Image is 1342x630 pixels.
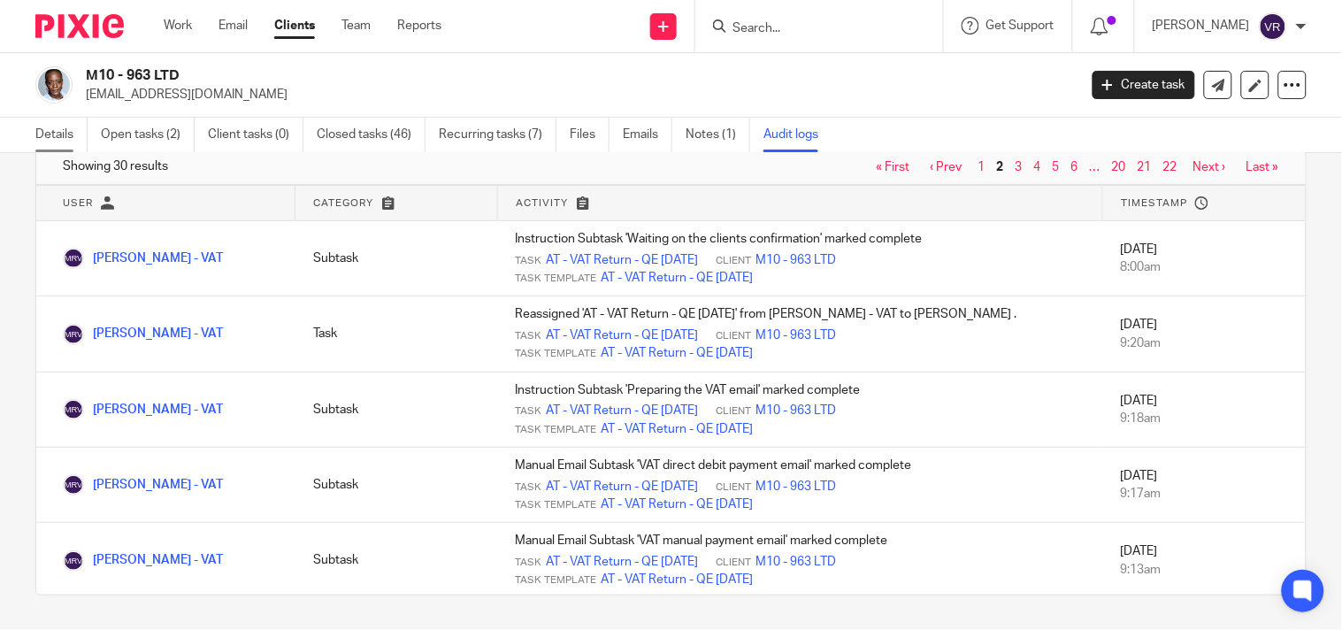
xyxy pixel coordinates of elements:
[63,252,223,265] a: [PERSON_NAME] - VAT
[295,296,498,372] td: Task
[516,254,542,268] span: Task
[516,347,597,361] span: Task Template
[623,118,672,152] a: Emails
[868,160,1279,174] nav: pager
[547,402,699,419] a: AT - VAT Return - QE [DATE]
[1121,561,1288,579] div: 9:13am
[931,161,962,173] a: ‹ Prev
[516,198,568,208] span: Activity
[1103,372,1306,447] td: [DATE]
[516,272,597,286] span: Task Template
[439,118,556,152] a: Recurring tasks (7)
[1246,161,1279,173] a: Last »
[516,573,597,588] span: Task Template
[295,523,498,598] td: Subtask
[686,118,750,152] a: Notes (1)
[63,324,84,345] img: Mehul Raval - VAT
[498,448,1103,523] td: Manual Email Subtask 'VAT direct debit payment email' marked complete
[341,17,371,35] a: Team
[717,556,752,570] span: Client
[602,496,754,513] a: AT - VAT Return - QE [DATE]
[498,296,1103,372] td: Reassigned 'AT - VAT Return - QE [DATE]' from [PERSON_NAME] - VAT to [PERSON_NAME] .
[717,480,752,495] span: Client
[164,17,192,35] a: Work
[756,402,837,419] a: M10 - 963 LTD
[1121,334,1288,352] div: 9:20am
[86,86,1066,104] p: [EMAIL_ADDRESS][DOMAIN_NAME]
[1103,221,1306,296] td: [DATE]
[1103,296,1306,372] td: [DATE]
[1121,485,1288,503] div: 9:17am
[602,420,754,438] a: AT - VAT Return - QE [DATE]
[274,17,315,35] a: Clients
[313,198,373,208] span: Category
[1016,161,1023,173] a: 3
[1121,198,1187,208] span: Timestamp
[1112,161,1126,173] a: 20
[602,269,754,287] a: AT - VAT Return - QE [DATE]
[35,118,88,152] a: Details
[498,372,1103,447] td: Instruction Subtask 'Preparing the VAT email' marked complete
[397,17,441,35] a: Reports
[547,327,699,344] a: AT - VAT Return - QE [DATE]
[219,17,248,35] a: Email
[978,161,985,173] a: 1
[63,157,168,175] span: Showing 30 results
[498,523,1103,598] td: Manual Email Subtask 'VAT manual payment email' marked complete
[63,550,84,572] img: Mehul Raval - VAT
[602,344,754,362] a: AT - VAT Return - QE [DATE]
[295,221,498,296] td: Subtask
[63,399,84,420] img: Mehul Raval - VAT
[756,478,837,496] a: M10 - 963 LTD
[516,329,542,343] span: Task
[516,480,542,495] span: Task
[63,198,93,208] span: User
[986,19,1054,32] span: Get Support
[547,478,699,496] a: AT - VAT Return - QE [DATE]
[993,157,1008,178] span: 2
[717,254,752,268] span: Client
[877,161,910,173] a: « First
[1193,161,1226,173] a: Next ›
[1121,410,1288,427] div: 9:18am
[717,329,752,343] span: Client
[1153,17,1250,35] p: [PERSON_NAME]
[295,372,498,447] td: Subtask
[602,571,754,588] a: AT - VAT Return - QE [DATE]
[516,498,597,512] span: Task Template
[516,556,542,570] span: Task
[1138,161,1152,173] a: 21
[516,404,542,419] span: Task
[756,553,837,571] a: M10 - 963 LTD
[317,118,426,152] a: Closed tasks (46)
[63,327,223,340] a: [PERSON_NAME] - VAT
[756,327,837,344] a: M10 - 963 LTD
[1103,448,1306,523] td: [DATE]
[763,118,832,152] a: Audit logs
[547,251,699,269] a: AT - VAT Return - QE [DATE]
[63,248,84,269] img: Mehul Raval - VAT
[35,66,73,104] img: Tonia%20Miller%20(T'Nia).jpg
[570,118,610,152] a: Files
[717,404,752,419] span: Client
[1103,523,1306,598] td: [DATE]
[1071,161,1078,173] a: 6
[101,118,195,152] a: Open tasks (2)
[295,448,498,523] td: Subtask
[498,221,1103,296] td: Instruction Subtask 'Waiting on the clients confirmation' marked complete
[1085,157,1105,178] span: …
[547,553,699,571] a: AT - VAT Return - QE [DATE]
[1093,71,1195,99] a: Create task
[1163,161,1177,173] a: 22
[208,118,303,152] a: Client tasks (0)
[63,474,84,496] img: Mehul Raval - VAT
[1053,161,1060,173] a: 5
[63,479,223,491] a: [PERSON_NAME] - VAT
[86,66,870,85] h2: M10 - 963 LTD
[35,14,124,38] img: Pixie
[63,554,223,566] a: [PERSON_NAME] - VAT
[1259,12,1287,41] img: svg%3E
[731,21,890,37] input: Search
[63,403,223,416] a: [PERSON_NAME] - VAT
[1034,161,1041,173] a: 4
